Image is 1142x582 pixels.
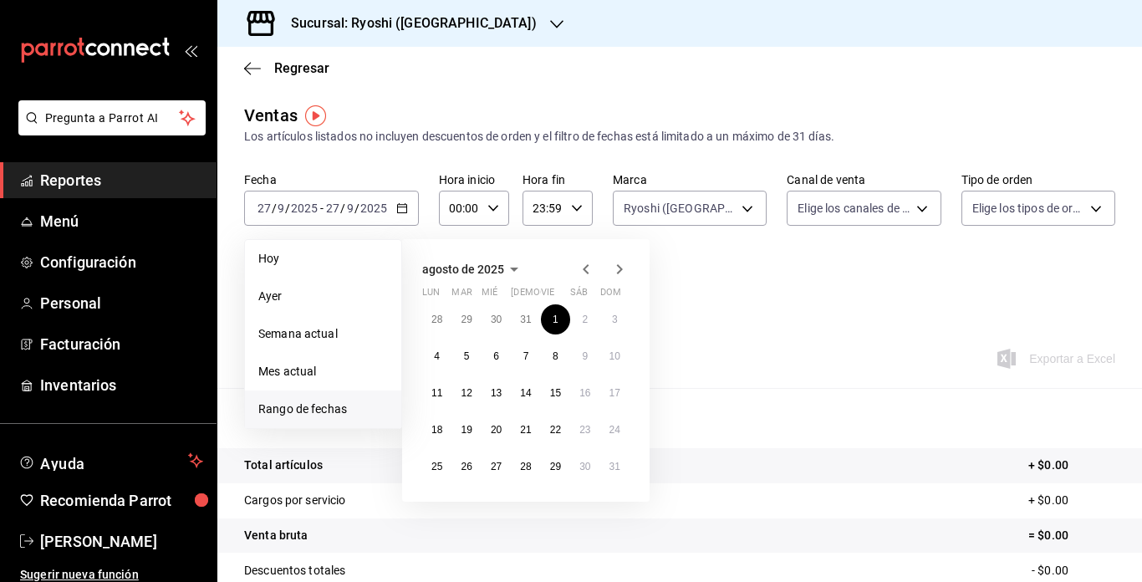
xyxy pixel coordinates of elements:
button: 28 de julio de 2025 [422,304,451,334]
button: 24 de agosto de 2025 [600,415,630,445]
button: 28 de agosto de 2025 [511,452,540,482]
button: 27 de agosto de 2025 [482,452,511,482]
p: - $0.00 [1032,562,1115,579]
abbr: 25 de agosto de 2025 [431,461,442,472]
input: ---- [359,202,388,215]
span: Personal [40,292,203,314]
abbr: lunes [422,287,440,304]
span: / [285,202,290,215]
abbr: 1 de agosto de 2025 [553,314,558,325]
span: agosto de 2025 [422,263,504,276]
label: Fecha [244,174,419,186]
span: / [354,202,359,215]
button: 1 de agosto de 2025 [541,304,570,334]
button: 12 de agosto de 2025 [451,378,481,408]
span: Ayuda [40,451,181,471]
abbr: 5 de agosto de 2025 [464,350,470,362]
abbr: 19 de agosto de 2025 [461,424,472,436]
span: / [340,202,345,215]
span: Hoy [258,250,388,268]
label: Hora inicio [439,174,509,186]
button: agosto de 2025 [422,259,524,279]
abbr: 22 de agosto de 2025 [550,424,561,436]
abbr: viernes [541,287,554,304]
button: 6 de agosto de 2025 [482,341,511,371]
span: Configuración [40,251,203,273]
p: + $0.00 [1028,492,1115,509]
button: 25 de agosto de 2025 [422,452,451,482]
span: Rango de fechas [258,401,388,418]
label: Hora fin [523,174,593,186]
abbr: 11 de agosto de 2025 [431,387,442,399]
abbr: 13 de agosto de 2025 [491,387,502,399]
button: 22 de agosto de 2025 [541,415,570,445]
span: [PERSON_NAME] [40,530,203,553]
button: open_drawer_menu [184,43,197,57]
abbr: 20 de agosto de 2025 [491,424,502,436]
abbr: martes [451,287,472,304]
button: 23 de agosto de 2025 [570,415,599,445]
button: 13 de agosto de 2025 [482,378,511,408]
abbr: miércoles [482,287,497,304]
abbr: 17 de agosto de 2025 [609,387,620,399]
button: 7 de agosto de 2025 [511,341,540,371]
abbr: 9 de agosto de 2025 [582,350,588,362]
button: 2 de agosto de 2025 [570,304,599,334]
button: 5 de agosto de 2025 [451,341,481,371]
span: Elige los tipos de orden [972,200,1084,217]
label: Marca [613,174,767,186]
span: / [272,202,277,215]
abbr: 28 de agosto de 2025 [520,461,531,472]
button: 4 de agosto de 2025 [422,341,451,371]
abbr: jueves [511,287,609,304]
abbr: 31 de julio de 2025 [520,314,531,325]
abbr: 16 de agosto de 2025 [579,387,590,399]
abbr: 30 de julio de 2025 [491,314,502,325]
abbr: 28 de julio de 2025 [431,314,442,325]
abbr: 31 de agosto de 2025 [609,461,620,472]
button: 9 de agosto de 2025 [570,341,599,371]
span: Regresar [274,60,329,76]
input: -- [346,202,354,215]
abbr: 2 de agosto de 2025 [582,314,588,325]
p: Descuentos totales [244,562,345,579]
button: Pregunta a Parrot AI [18,100,206,135]
button: 29 de agosto de 2025 [541,452,570,482]
label: Tipo de orden [961,174,1115,186]
p: Cargos por servicio [244,492,346,509]
abbr: 14 de agosto de 2025 [520,387,531,399]
abbr: 10 de agosto de 2025 [609,350,620,362]
abbr: 21 de agosto de 2025 [520,424,531,436]
input: -- [257,202,272,215]
p: + $0.00 [1028,457,1115,474]
abbr: 12 de agosto de 2025 [461,387,472,399]
button: 11 de agosto de 2025 [422,378,451,408]
abbr: 18 de agosto de 2025 [431,424,442,436]
span: Semana actual [258,325,388,343]
div: Los artículos listados no incluyen descuentos de orden y el filtro de fechas está limitado a un m... [244,128,1115,145]
h3: Sucursal: Ryoshi ([GEOGRAPHIC_DATA]) [278,13,537,33]
abbr: 29 de julio de 2025 [461,314,472,325]
abbr: 3 de agosto de 2025 [612,314,618,325]
abbr: 7 de agosto de 2025 [523,350,529,362]
span: Pregunta a Parrot AI [45,110,180,127]
button: 30 de agosto de 2025 [570,452,599,482]
a: Pregunta a Parrot AI [12,121,206,139]
abbr: 30 de agosto de 2025 [579,461,590,472]
span: Facturación [40,333,203,355]
button: 31 de julio de 2025 [511,304,540,334]
abbr: sábado [570,287,588,304]
p: Venta bruta [244,527,308,544]
span: - [320,202,324,215]
p: = $0.00 [1028,527,1115,544]
abbr: 26 de agosto de 2025 [461,461,472,472]
abbr: 24 de agosto de 2025 [609,424,620,436]
button: 29 de julio de 2025 [451,304,481,334]
button: 10 de agosto de 2025 [600,341,630,371]
span: Inventarios [40,374,203,396]
label: Canal de venta [787,174,941,186]
span: Ryoshi ([GEOGRAPHIC_DATA]) [624,200,736,217]
button: 31 de agosto de 2025 [600,452,630,482]
button: 30 de julio de 2025 [482,304,511,334]
abbr: 6 de agosto de 2025 [493,350,499,362]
